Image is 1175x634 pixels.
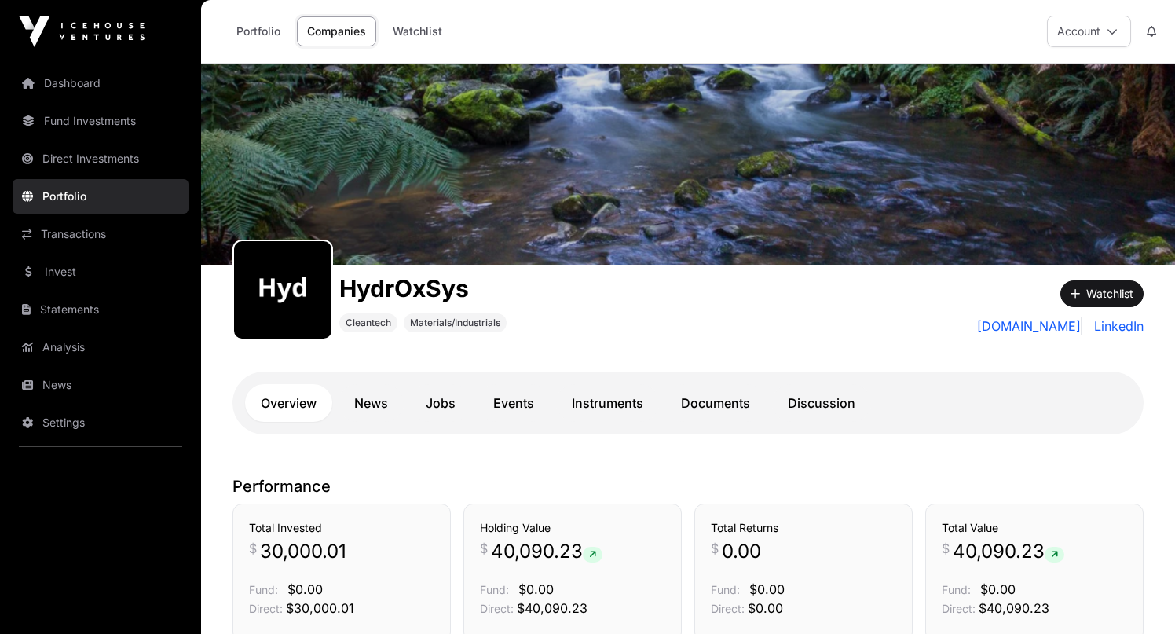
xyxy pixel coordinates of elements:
span: $0.00 [748,600,783,616]
span: 40,090.23 [491,539,602,564]
button: Watchlist [1060,280,1144,307]
a: [DOMAIN_NAME] [977,317,1082,335]
span: $0.00 [287,581,323,597]
span: Direct: [942,602,976,615]
a: LinkedIn [1088,317,1144,335]
span: $40,090.23 [517,600,587,616]
span: $0.00 [518,581,554,597]
a: Companies [297,16,376,46]
span: Direct: [249,602,283,615]
h3: Total Returns [711,520,896,536]
a: Direct Investments [13,141,189,176]
span: $ [942,539,950,558]
a: Documents [665,384,766,422]
img: HydrOxSys [201,64,1175,265]
a: Instruments [556,384,659,422]
iframe: Chat Widget [1096,559,1175,634]
span: $40,090.23 [979,600,1049,616]
a: Analysis [13,330,189,365]
span: Direct: [711,602,745,615]
span: $0.00 [749,581,785,597]
a: Statements [13,292,189,327]
span: 40,090.23 [953,539,1064,564]
a: Portfolio [226,16,291,46]
span: $30,000.01 [286,600,354,616]
a: Dashboard [13,66,189,101]
a: Jobs [410,384,471,422]
h1: HydrOxSys [339,274,507,302]
h3: Holding Value [480,520,665,536]
span: Fund: [480,583,509,596]
a: Watchlist [383,16,452,46]
a: Discussion [772,384,871,422]
a: Settings [13,405,189,440]
a: Events [478,384,550,422]
h3: Total Invested [249,520,434,536]
nav: Tabs [245,384,1131,422]
p: Performance [232,475,1144,497]
span: $ [711,539,719,558]
a: Transactions [13,217,189,251]
button: Account [1047,16,1131,47]
img: hydroxsys44.png [240,247,325,332]
a: Overview [245,384,332,422]
span: $ [480,539,488,558]
span: Fund: [711,583,740,596]
span: Materials/Industrials [410,317,500,329]
span: Fund: [249,583,278,596]
a: Invest [13,255,189,289]
a: News [13,368,189,402]
span: $0.00 [980,581,1016,597]
span: Fund: [942,583,971,596]
a: Fund Investments [13,104,189,138]
span: Direct: [480,602,514,615]
img: Icehouse Ventures Logo [19,16,145,47]
span: $ [249,539,257,558]
h3: Total Value [942,520,1127,536]
a: News [339,384,404,422]
span: 0.00 [722,539,761,564]
a: Portfolio [13,179,189,214]
span: Cleantech [346,317,391,329]
span: 30,000.01 [260,539,346,564]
